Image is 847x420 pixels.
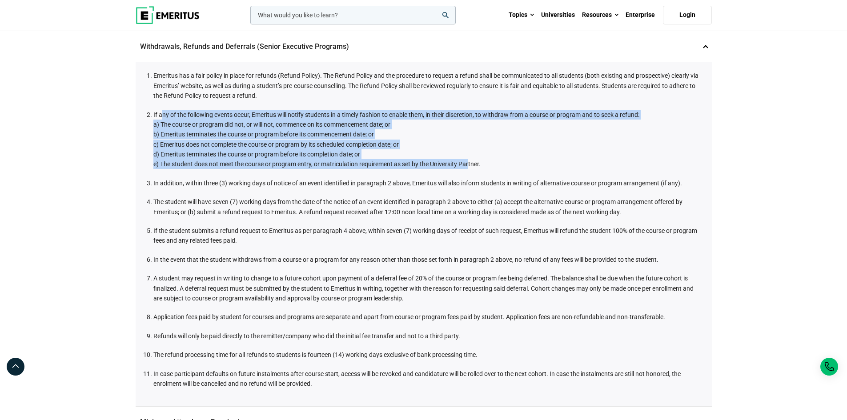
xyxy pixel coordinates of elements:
li: Refunds will only be paid directly to the remitter/company who did the initial fee transfer and n... [153,331,703,341]
li: In addition, within three (3) working days of notice of an event identified in paragraph 2 above,... [153,178,703,188]
li: In case participant defaults on future instalments after course start, access will be revoked and... [153,369,703,389]
input: woocommerce-product-search-field-0 [250,6,456,24]
li: If any of the following events occur, Emeritus will notify students in a timely fashion to enable... [153,110,703,169]
li: If the student submits a refund request to Emeritus as per paragraph 4 above, within seven (7) wo... [153,226,703,246]
p: Withdrawals, Refunds and Deferrals (Senior Executive Programs) [136,31,712,62]
li: Application fees paid by student for courses and programs are separate and apart from course or p... [153,312,703,322]
li: In the event that the student withdraws from a course or a program for any reason other than thos... [153,255,703,264]
li: The refund processing time for all refunds to students is fourteen (14) working days exclusive of... [153,350,703,360]
li: Emeritus has a fair policy in place for refunds (Refund Policy). The Refund Policy and the proced... [153,71,703,100]
a: Login [663,6,712,24]
span: b) Emeritus terminates the course or program before its commencement date; or [153,131,374,138]
span: d) Emeritus terminates the course or program before its completion date; or [153,151,360,158]
span: c) Emeritus does not complete the course or program by its scheduled completion date; or [153,141,399,148]
li: The student will have seven (7) working days from the date of the notice of an event identified i... [153,197,703,217]
li: A student may request in writing to change to a future cohort upon payment of a deferral fee of 2... [153,273,703,303]
span: e) The student does not meet the course or program entry, or matriculation requirement as set by ... [153,160,481,168]
span: a) The course or program did not, or will not, commence on its commencement date; or [153,121,390,128]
